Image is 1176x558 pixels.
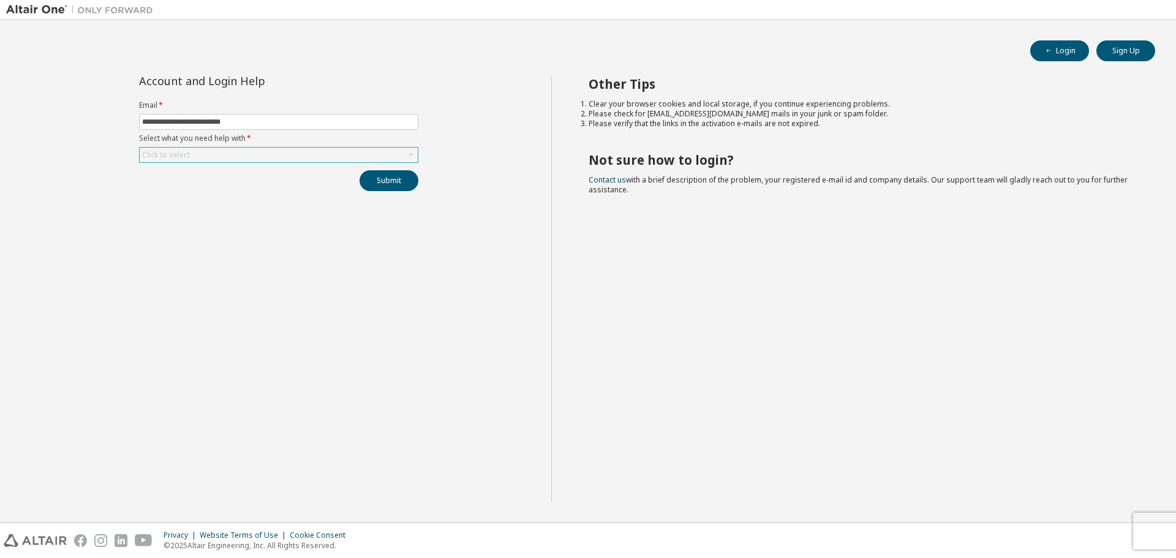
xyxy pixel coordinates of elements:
[589,119,1134,129] li: Please verify that the links in the activation e-mails are not expired.
[140,148,418,162] div: Click to select
[6,4,159,16] img: Altair One
[589,152,1134,168] h2: Not sure how to login?
[589,109,1134,119] li: Please check for [EMAIL_ADDRESS][DOMAIN_NAME] mails in your junk or spam folder.
[589,175,1128,195] span: with a brief description of the problem, your registered e-mail id and company details. Our suppo...
[164,530,200,540] div: Privacy
[142,150,190,160] div: Click to select
[74,534,87,547] img: facebook.svg
[139,134,418,143] label: Select what you need help with
[589,76,1134,92] h2: Other Tips
[135,534,153,547] img: youtube.svg
[4,534,67,547] img: altair_logo.svg
[115,534,127,547] img: linkedin.svg
[94,534,107,547] img: instagram.svg
[164,540,353,551] p: © 2025 Altair Engineering, Inc. All Rights Reserved.
[290,530,353,540] div: Cookie Consent
[589,175,626,185] a: Contact us
[139,76,363,86] div: Account and Login Help
[1030,40,1089,61] button: Login
[200,530,290,540] div: Website Terms of Use
[589,99,1134,109] li: Clear your browser cookies and local storage, if you continue experiencing problems.
[139,100,418,110] label: Email
[1096,40,1155,61] button: Sign Up
[360,170,418,191] button: Submit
